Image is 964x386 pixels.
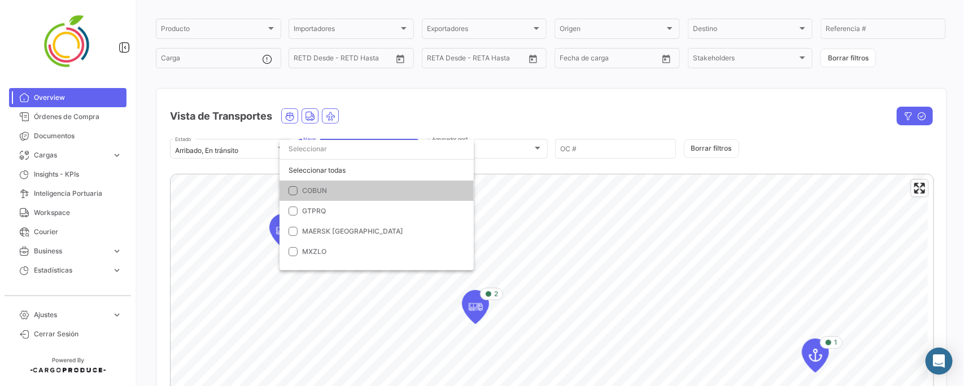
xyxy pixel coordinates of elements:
span: MAERSK [GEOGRAPHIC_DATA] [302,227,403,235]
span: GTPRQ [302,207,326,215]
span: MXZLO [302,247,326,256]
span: COBUN [302,186,327,195]
div: Seleccionar todas [280,160,474,181]
input: dropdown search [280,139,474,159]
div: Abrir Intercom Messenger [926,348,953,375]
